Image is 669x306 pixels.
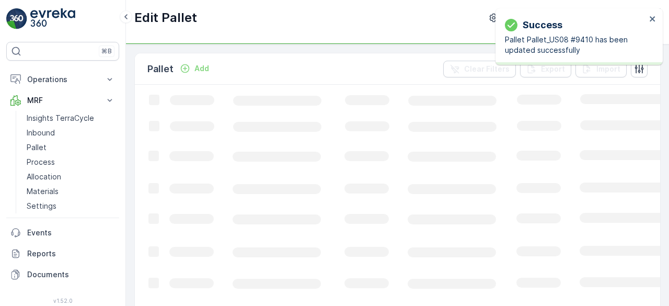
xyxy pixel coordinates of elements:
a: Insights TerraCycle [22,111,119,126]
p: Import [596,64,620,74]
a: Events [6,222,119,243]
a: Process [22,155,119,169]
p: Materials [27,186,59,197]
p: Allocation [27,172,61,182]
p: Pallet [147,62,174,76]
p: Reports [27,248,115,259]
a: Settings [22,199,119,213]
span: v 1.52.0 [6,298,119,304]
button: Import [575,61,627,77]
p: Pallet_US08 #9413 [295,9,373,21]
span: - [55,206,59,215]
p: Process [27,157,55,167]
p: MRF [27,95,98,106]
p: Insights TerraCycle [27,113,94,123]
p: Settings [27,201,56,211]
p: Add [194,63,209,74]
span: Total Weight : [9,189,61,198]
button: MRF [6,90,119,111]
a: Materials [22,184,119,199]
p: Pallet Pallet_US08 #9410 has been updated successfully [505,35,646,55]
img: logo [6,8,27,29]
span: Pallet_US08 #9413 [34,172,102,180]
span: Tare Weight : [9,223,59,232]
span: Net Weight : [9,206,55,215]
span: Name : [9,172,34,180]
button: Add [176,62,213,75]
p: Clear Filters [464,64,510,74]
a: Inbound [22,126,119,140]
p: Pallet [27,142,47,153]
span: Material : [9,258,44,267]
p: Inbound [27,128,55,138]
p: Edit Pallet [134,9,197,26]
button: close [649,15,656,25]
a: Documents [6,264,119,285]
p: Success [523,18,562,32]
p: Events [27,228,115,238]
button: Export [520,61,571,77]
img: logo_light-DOdMpM7g.png [30,8,75,29]
button: Operations [6,69,119,90]
span: 35 [61,189,70,198]
span: US-PI0356 I RW Universal Waste: Batteries (all chemistries) [44,258,260,267]
button: Clear Filters [443,61,516,77]
p: Operations [27,74,98,85]
p: ⌘B [101,47,112,55]
span: Asset Type : [9,241,55,250]
a: Pallet [22,140,119,155]
p: Documents [27,269,115,280]
span: Pallets [55,241,80,250]
p: Export [541,64,565,74]
span: 35 [59,223,67,232]
a: Allocation [22,169,119,184]
a: Reports [6,243,119,264]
